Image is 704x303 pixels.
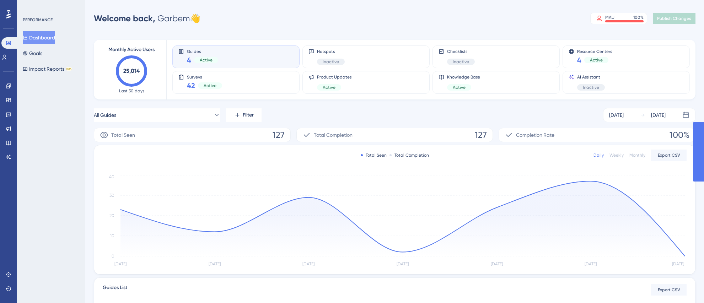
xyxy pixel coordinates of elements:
span: AI Assistant [577,74,605,80]
span: Guides [187,49,218,54]
span: 127 [475,129,487,141]
tspan: 20 [109,213,114,218]
span: Total Completion [314,131,353,139]
span: Completion Rate [516,131,554,139]
button: Goals [23,47,42,60]
span: Publish Changes [657,16,691,21]
tspan: [DATE] [209,261,221,266]
span: Welcome back, [94,13,155,23]
span: Active [453,85,466,90]
span: Checklists [447,49,475,54]
span: 127 [273,129,285,141]
tspan: [DATE] [585,261,597,266]
span: Total Seen [111,131,135,139]
tspan: 10 [110,233,114,238]
span: Inactive [323,59,339,65]
tspan: [DATE] [491,261,503,266]
button: Filter [226,108,262,122]
span: Export CSV [658,287,680,293]
tspan: [DATE] [672,261,684,266]
span: 4 [187,55,191,65]
span: Knowledge Base [447,74,480,80]
div: Monthly [629,152,645,158]
span: Guides List [103,283,127,296]
tspan: [DATE] [302,261,315,266]
text: 25,014 [123,67,140,74]
span: Resource Centers [577,49,612,54]
button: Dashboard [23,31,55,44]
div: [DATE] [609,111,624,119]
span: Monthly Active Users [108,45,155,54]
button: Export CSV [651,150,687,161]
div: [DATE] [651,111,666,119]
span: Active [590,57,603,63]
span: All Guides [94,111,116,119]
span: Surveys [187,74,222,79]
button: Export CSV [651,284,687,296]
span: Product Updates [317,74,351,80]
div: Total Seen [361,152,387,158]
span: Inactive [453,59,469,65]
tspan: [DATE] [397,261,409,266]
div: 100 % [633,15,644,20]
span: Filter [243,111,254,119]
iframe: UserGuiding AI Assistant Launcher [674,275,695,296]
span: 42 [187,81,195,91]
div: Weekly [609,152,624,158]
span: 4 [577,55,581,65]
div: Daily [593,152,604,158]
span: Active [200,57,213,63]
span: 100% [670,129,689,141]
button: All Guides [94,108,220,122]
tspan: 30 [109,193,114,198]
span: Export CSV [658,152,680,158]
button: Publish Changes [653,13,695,24]
button: Impact ReportsBETA [23,63,72,75]
span: Inactive [583,85,599,90]
div: Total Completion [389,152,429,158]
div: PERFORMANCE [23,17,53,23]
div: MAU [605,15,614,20]
div: Garbem 👋 [94,13,200,24]
span: Active [323,85,335,90]
span: Active [204,83,216,88]
tspan: 40 [109,174,114,179]
tspan: [DATE] [114,261,127,266]
span: Last 30 days [119,88,144,94]
tspan: 0 [112,254,114,259]
div: BETA [66,67,72,71]
span: Hotspots [317,49,345,54]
